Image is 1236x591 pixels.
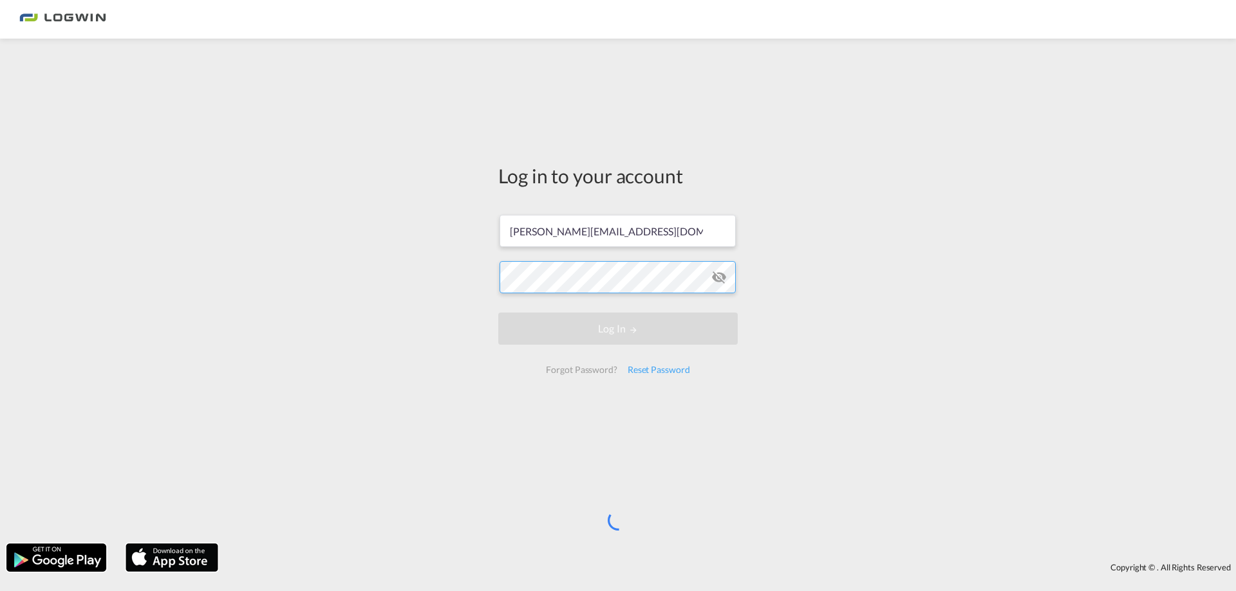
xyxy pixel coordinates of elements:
[541,358,622,381] div: Forgot Password?
[498,162,738,189] div: Log in to your account
[711,269,727,285] md-icon: icon-eye-off
[498,313,738,345] button: LOGIN
[124,542,220,573] img: apple.png
[5,542,108,573] img: google.png
[225,556,1236,578] div: Copyright © . All Rights Reserved
[19,5,106,34] img: bc73a0e0d8c111efacd525e4c8ad7d32.png
[500,215,736,247] input: Enter email/phone number
[623,358,695,381] div: Reset Password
